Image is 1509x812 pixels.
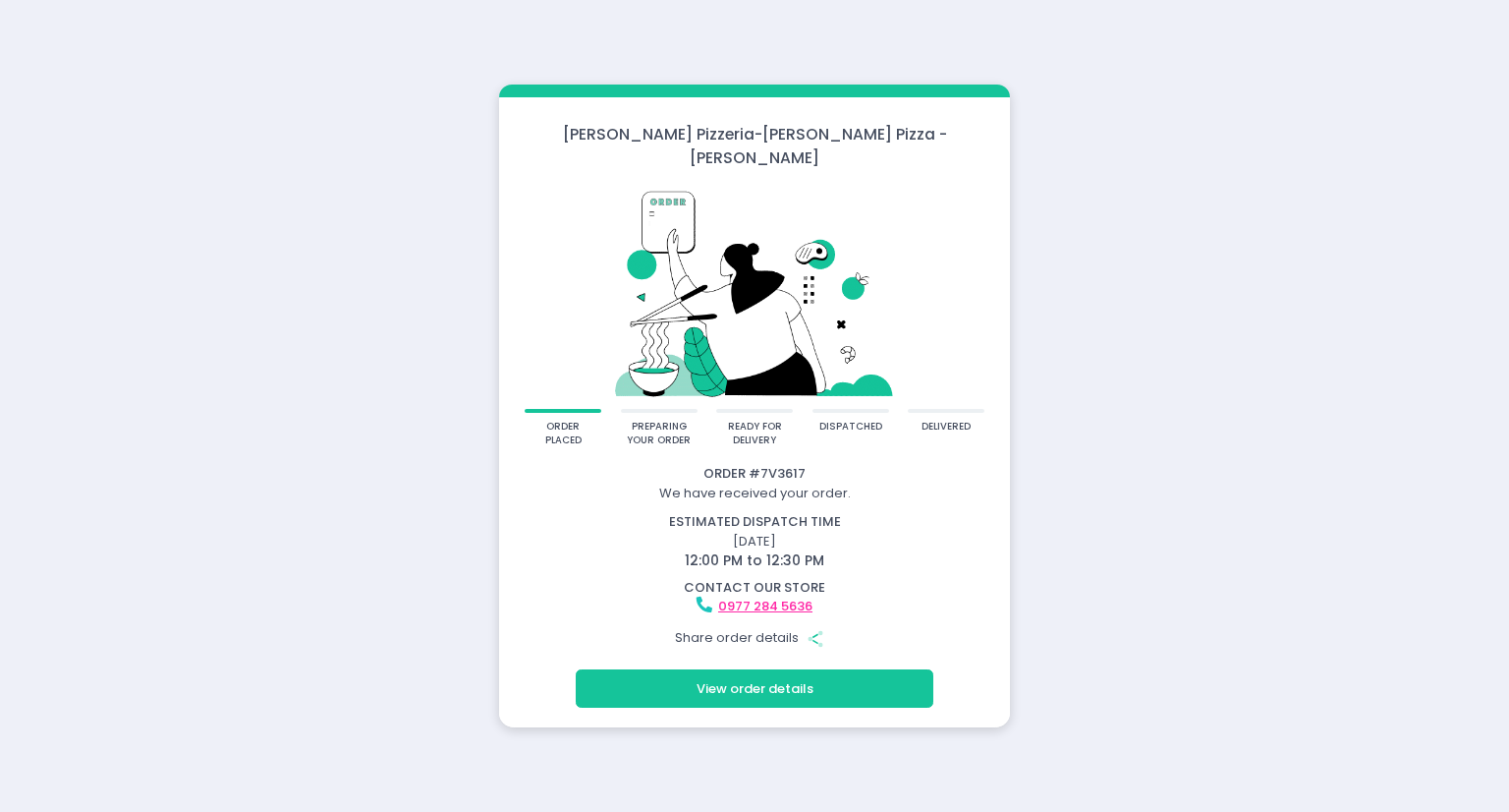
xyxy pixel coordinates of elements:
[685,551,824,570] span: 12:00 PM to 12:30 PM
[576,669,933,707] button: View order details
[502,578,1007,598] div: contact our store
[627,420,691,448] div: preparing your order
[502,619,1007,657] div: Share order details
[502,512,1007,532] div: estimated dispatch time
[922,420,971,435] div: delivered
[723,420,787,448] div: ready for delivery
[502,464,1007,484] div: Order # 7V3617
[531,420,595,448] div: order placed
[525,182,984,409] img: talkie
[718,597,812,615] a: 0977 284 5636
[502,484,1007,503] div: We have received your order.
[499,123,1010,169] div: [PERSON_NAME] Pizzeria - [PERSON_NAME] Pizza - [PERSON_NAME]
[819,420,882,435] div: dispatched
[490,512,1020,571] div: [DATE]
